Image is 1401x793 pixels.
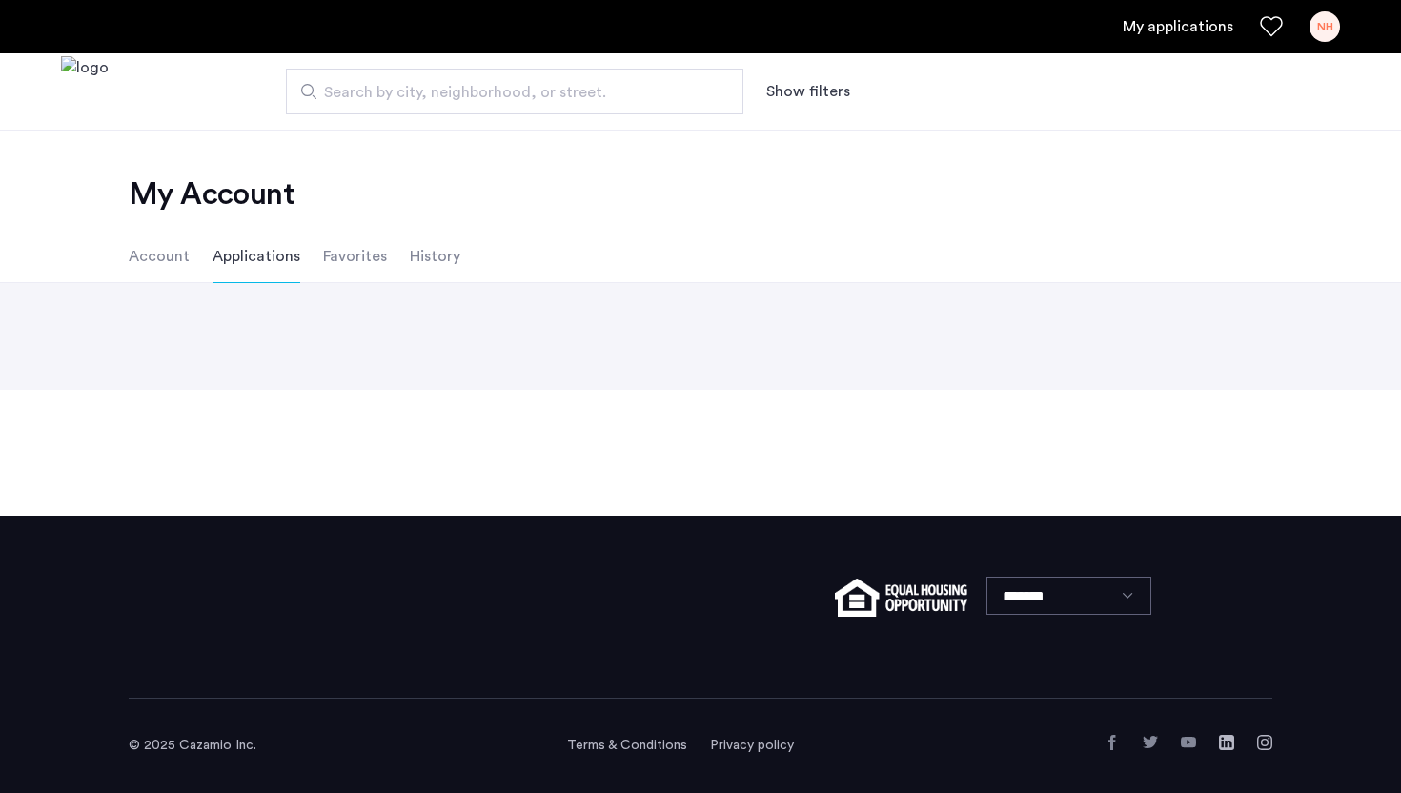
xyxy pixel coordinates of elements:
[1123,15,1233,38] a: My application
[286,69,743,114] input: Apartment Search
[324,81,690,104] span: Search by city, neighborhood, or street.
[1105,735,1120,750] a: Facebook
[213,230,300,283] li: Applications
[410,230,460,283] li: History
[986,577,1151,615] select: Language select
[129,739,256,752] span: © 2025 Cazamio Inc.
[1143,735,1158,750] a: Twitter
[129,175,1272,213] h2: My Account
[1310,11,1340,42] div: NH
[766,80,850,103] button: Show or hide filters
[1257,735,1272,750] a: Instagram
[1219,735,1234,750] a: LinkedIn
[710,736,794,755] a: Privacy policy
[567,736,687,755] a: Terms and conditions
[835,579,967,617] img: equal-housing.png
[129,230,190,283] li: Account
[61,56,109,128] img: logo
[1181,735,1196,750] a: YouTube
[1260,15,1283,38] a: Favorites
[323,230,387,283] li: Favorites
[61,56,109,128] a: Cazamio logo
